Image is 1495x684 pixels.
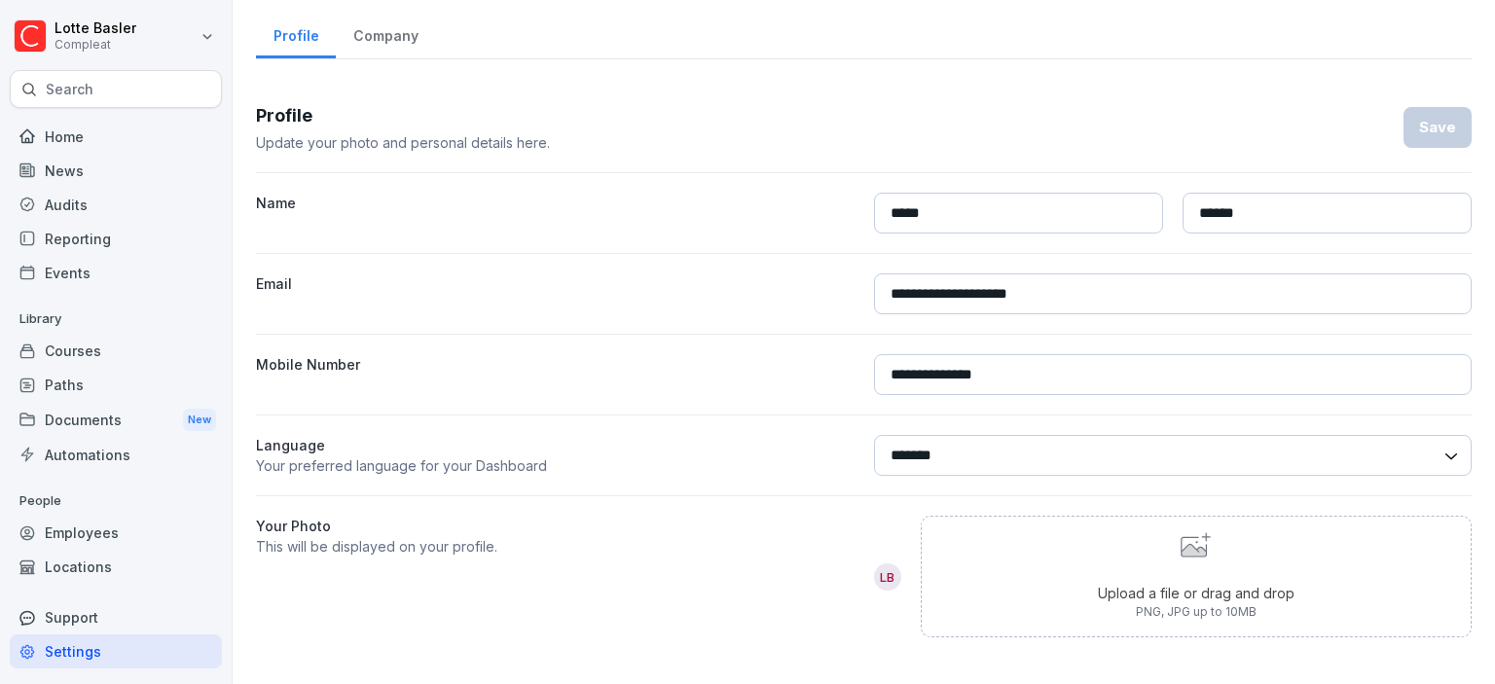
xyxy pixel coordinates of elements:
[256,536,855,557] p: This will be displayed on your profile.
[256,9,336,58] a: Profile
[10,334,222,368] a: Courses
[10,438,222,472] a: Automations
[10,154,222,188] a: News
[1098,603,1294,621] p: PNG, JPG up to 10MB
[1098,583,1294,603] p: Upload a file or drag and drop
[256,132,550,153] p: Update your photo and personal details here.
[10,634,222,668] a: Settings
[10,600,222,634] div: Support
[46,80,93,99] p: Search
[10,516,222,550] a: Employees
[336,9,435,58] a: Company
[10,550,222,584] a: Locations
[10,304,222,335] p: Library
[256,273,855,314] label: Email
[10,120,222,154] a: Home
[10,368,222,402] a: Paths
[183,409,216,431] div: New
[55,20,136,37] p: Lotte Basler
[256,102,550,128] h3: Profile
[256,193,855,234] label: Name
[10,188,222,222] a: Audits
[10,222,222,256] a: Reporting
[1404,107,1472,148] button: Save
[256,455,855,476] p: Your preferred language for your Dashboard
[10,402,222,438] div: Documents
[10,486,222,517] p: People
[256,435,855,455] p: Language
[10,402,222,438] a: DocumentsNew
[1419,117,1456,138] div: Save
[256,354,855,395] label: Mobile Number
[256,516,855,536] label: Your Photo
[874,563,901,591] div: LB
[10,256,222,290] a: Events
[55,38,136,52] p: Compleat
